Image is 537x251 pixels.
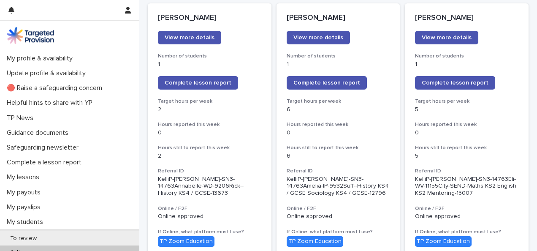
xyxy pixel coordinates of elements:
[287,31,350,44] a: View more details
[415,106,518,113] p: 5
[287,213,390,220] p: Online approved
[287,205,390,212] h3: Online / F2F
[415,31,478,44] a: View more details
[415,53,518,60] h3: Number of students
[287,98,390,105] h3: Target hours per week
[158,176,261,197] p: KelliP-[PERSON_NAME]-SN3-14763Annabelle-WD-9206Rick--History KS4 / GCSE-13673
[3,188,47,196] p: My payouts
[7,27,54,44] img: M5nRWzHhSzIhMunXDL62
[158,106,261,113] p: 2
[415,76,495,90] a: Complete lesson report
[158,168,261,175] h3: Referral ID
[158,145,261,151] h3: Hours still to report this week
[158,205,261,212] h3: Online / F2F
[158,61,261,68] p: 1
[3,218,50,226] p: My students
[415,14,518,23] p: [PERSON_NAME]
[3,114,40,122] p: TP News
[158,121,261,128] h3: Hours reported this week
[415,176,518,197] p: KelliP-[PERSON_NAME]-SN3-14763Eli-WV-11155City-SEND-Maths KS2 English KS2 Mentoring-15007
[158,129,261,136] p: 0
[287,14,390,23] p: [PERSON_NAME]
[158,229,261,235] h3: If Online, what platform must I use?
[3,84,109,92] p: 🔴 Raise a safeguarding concern
[158,213,261,220] p: Online approved
[415,129,518,136] p: 0
[3,158,88,166] p: Complete a lesson report
[3,129,75,137] p: Guidance documents
[158,98,261,105] h3: Target hours per week
[158,31,221,44] a: View more details
[415,98,518,105] h3: Target hours per week
[415,229,518,235] h3: If Online, what platform must I use?
[287,129,390,136] p: 0
[287,168,390,175] h3: Referral ID
[415,153,518,160] p: 5
[287,121,390,128] h3: Hours reported this week
[287,145,390,151] h3: Hours still to report this week
[158,53,261,60] h3: Number of students
[3,235,43,242] p: To review
[422,35,472,41] span: View more details
[287,236,343,247] div: TP Zoom Education
[415,145,518,151] h3: Hours still to report this week
[3,203,47,211] p: My payslips
[158,153,261,160] p: 2
[158,76,238,90] a: Complete lesson report
[415,205,518,212] h3: Online / F2F
[287,229,390,235] h3: If Online, what platform must I use?
[293,35,343,41] span: View more details
[415,168,518,175] h3: Referral ID
[287,176,390,197] p: KelliP-[PERSON_NAME]-SN3-14763Amelia-IP-9532Suff--History KS4 / GCSE Sociology KS4 / GCSE-12796
[287,153,390,160] p: 6
[3,99,99,107] p: Helpful hints to share with YP
[3,144,85,152] p: Safeguarding newsletter
[287,106,390,113] p: 6
[158,236,214,247] div: TP Zoom Education
[415,213,518,220] p: Online approved
[3,173,46,181] p: My lessons
[3,55,79,63] p: My profile & availability
[422,80,488,86] span: Complete lesson report
[415,236,472,247] div: TP Zoom Education
[165,35,214,41] span: View more details
[165,80,231,86] span: Complete lesson report
[287,76,367,90] a: Complete lesson report
[293,80,360,86] span: Complete lesson report
[287,53,390,60] h3: Number of students
[415,121,518,128] h3: Hours reported this week
[415,61,518,68] p: 1
[158,14,261,23] p: [PERSON_NAME]
[287,61,390,68] p: 1
[3,69,92,77] p: Update profile & availability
